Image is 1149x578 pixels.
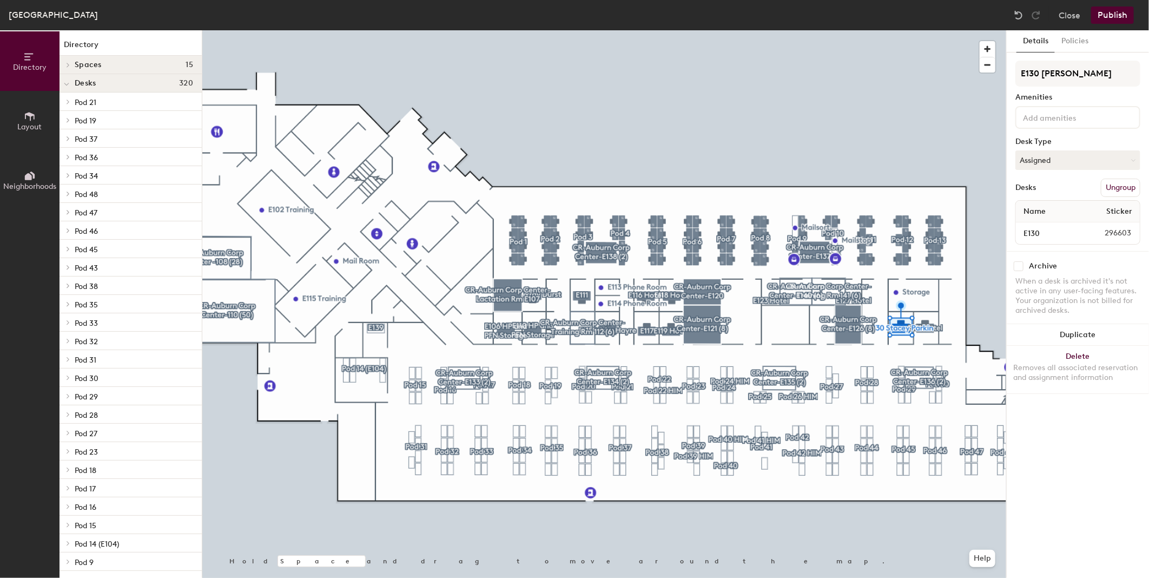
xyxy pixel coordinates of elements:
[75,411,98,420] span: Pod 28
[75,190,98,199] span: Pod 48
[75,245,98,254] span: Pod 45
[9,8,98,22] div: [GEOGRAPHIC_DATA]
[75,172,98,181] span: Pod 34
[1007,324,1149,346] button: Duplicate
[1021,110,1118,123] input: Add amenities
[1015,137,1140,146] div: Desk Type
[75,558,94,567] span: Pod 9
[75,227,98,236] span: Pod 46
[1079,227,1138,239] span: 296603
[179,79,193,88] span: 320
[75,503,96,512] span: Pod 16
[969,550,995,567] button: Help
[1055,30,1095,52] button: Policies
[75,264,98,273] span: Pod 43
[75,98,96,107] span: Pod 21
[1059,6,1080,24] button: Close
[75,319,98,328] span: Pod 33
[1031,10,1041,21] img: Redo
[1018,226,1079,241] input: Unnamed desk
[75,392,98,402] span: Pod 29
[60,39,202,56] h1: Directory
[75,300,98,310] span: Pod 35
[1029,262,1057,271] div: Archive
[75,521,96,530] span: Pod 15
[75,282,98,291] span: Pod 38
[1018,202,1051,221] span: Name
[1101,179,1140,197] button: Ungroup
[1007,346,1149,393] button: DeleteRemoves all associated reservation and assignment information
[75,448,98,457] span: Pod 23
[75,79,96,88] span: Desks
[1015,277,1140,316] div: When a desk is archived it's not active in any user-facing features. Your organization is not bil...
[1013,363,1143,383] div: Removes all associated reservation and assignment information
[1015,183,1036,192] div: Desks
[75,337,98,346] span: Pod 32
[18,122,42,132] span: Layout
[13,63,47,72] span: Directory
[75,208,97,218] span: Pod 47
[75,466,96,475] span: Pod 18
[75,429,97,438] span: Pod 27
[75,374,98,383] span: Pod 30
[75,484,96,494] span: Pod 17
[1091,6,1134,24] button: Publish
[3,182,56,191] span: Neighborhoods
[1101,202,1138,221] span: Sticker
[75,116,96,126] span: Pod 19
[75,135,97,144] span: Pod 37
[186,61,193,69] span: 15
[75,540,119,549] span: Pod 14 (E104)
[1016,30,1055,52] button: Details
[1015,150,1140,170] button: Assigned
[75,153,98,162] span: Pod 36
[1013,10,1024,21] img: Undo
[75,61,102,69] span: Spaces
[1015,93,1140,102] div: Amenities
[75,356,96,365] span: Pod 31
